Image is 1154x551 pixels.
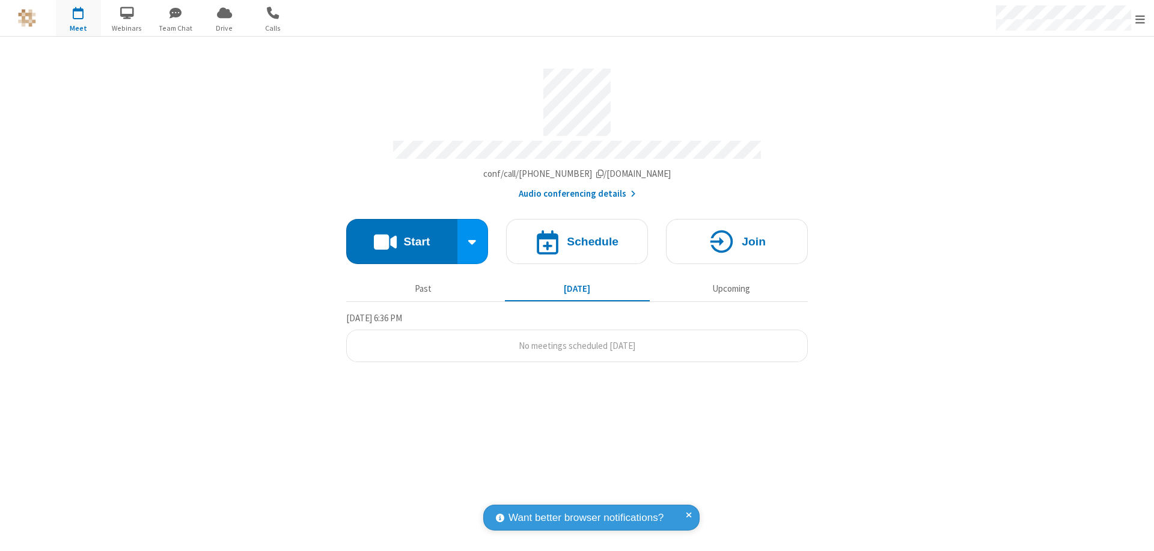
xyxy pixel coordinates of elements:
[483,168,671,179] span: Copy my meeting room link
[351,277,496,300] button: Past
[483,167,671,181] button: Copy my meeting room linkCopy my meeting room link
[202,23,247,34] span: Drive
[346,219,457,264] button: Start
[567,236,618,247] h4: Schedule
[403,236,430,247] h4: Start
[506,219,648,264] button: Schedule
[508,510,664,526] span: Want better browser notifications?
[105,23,150,34] span: Webinars
[346,312,402,324] span: [DATE] 6:36 PM
[519,187,636,201] button: Audio conferencing details
[659,277,804,300] button: Upcoming
[251,23,296,34] span: Calls
[505,277,650,300] button: [DATE]
[457,219,489,264] div: Start conference options
[742,236,766,247] h4: Join
[346,60,808,201] section: Account details
[346,311,808,363] section: Today's Meetings
[153,23,198,34] span: Team Chat
[666,219,808,264] button: Join
[56,23,101,34] span: Meet
[519,340,635,351] span: No meetings scheduled [DATE]
[18,9,36,27] img: QA Selenium DO NOT DELETE OR CHANGE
